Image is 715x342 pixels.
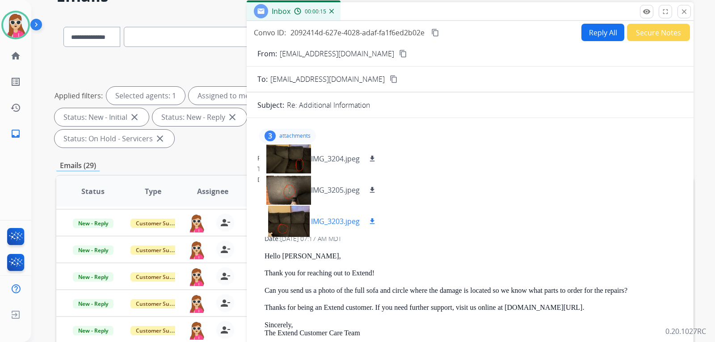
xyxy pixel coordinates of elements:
[10,102,21,113] mat-icon: history
[106,87,185,105] div: Selected agents: 1
[130,326,189,335] span: Customer Support
[129,112,140,122] mat-icon: close
[73,326,114,335] span: New - Reply
[265,287,683,295] p: Can you send us a photo of the full sofa and circle where the damage is located so we know what p...
[257,74,268,84] p: To:
[56,160,100,171] p: Emails (29)
[265,252,683,260] p: Hello [PERSON_NAME],
[368,155,376,163] mat-icon: download
[220,298,231,308] mat-icon: person_remove
[311,153,360,164] p: IMG_3204.jpeg
[265,224,683,232] div: To:
[55,90,103,101] p: Applied filters:
[73,299,114,308] span: New - Reply
[279,132,311,139] p: attachments
[188,294,206,313] img: agent-avatar
[265,321,683,338] p: Sincerely, The Extend Customer Care Team
[257,154,683,163] div: From:
[581,24,624,41] button: Reply All
[661,8,669,16] mat-icon: fullscreen
[188,267,206,286] img: agent-avatar
[130,219,189,228] span: Customer Support
[311,185,360,195] p: IMG_3205.jpeg
[81,186,105,197] span: Status
[220,271,231,282] mat-icon: person_remove
[368,217,376,225] mat-icon: download
[130,245,189,255] span: Customer Support
[665,326,706,337] p: 0.20.1027RC
[280,234,341,243] span: [DATE] 07:17 AM MDT
[130,299,189,308] span: Customer Support
[188,241,206,259] img: agent-avatar
[55,108,149,126] div: Status: New - Initial
[55,130,174,148] div: Status: On Hold - Servicers
[272,6,290,16] span: Inbox
[257,175,683,184] div: Date:
[287,100,370,110] p: Re: Additional Information
[305,8,326,15] span: 00:00:15
[155,133,165,144] mat-icon: close
[188,214,206,232] img: agent-avatar
[643,8,651,16] mat-icon: remove_red_eye
[73,245,114,255] span: New - Reply
[265,131,276,141] div: 3
[220,325,231,335] mat-icon: person_remove
[220,217,231,228] mat-icon: person_remove
[627,24,690,41] button: Secure Notes
[399,50,407,58] mat-icon: content_copy
[254,27,286,38] p: Convo ID:
[257,100,284,110] p: Subject:
[265,234,683,243] div: Date:
[257,48,277,59] p: From:
[280,48,394,59] p: [EMAIL_ADDRESS][DOMAIN_NAME]
[152,108,247,126] div: Status: New - Reply
[189,87,258,105] div: Assigned to me
[680,8,688,16] mat-icon: close
[197,186,228,197] span: Assignee
[270,74,385,84] span: [EMAIL_ADDRESS][DOMAIN_NAME]
[265,269,683,277] p: Thank you for reaching out to Extend!
[10,128,21,139] mat-icon: inbox
[368,186,376,194] mat-icon: download
[290,28,425,38] span: 2092414d-627e-4028-adaf-fa1f6ed2b02e
[265,213,683,222] div: From:
[10,76,21,87] mat-icon: list_alt
[257,165,683,173] div: To:
[130,272,189,282] span: Customer Support
[10,51,21,61] mat-icon: home
[265,304,683,312] p: Thanks for being an Extend customer. If you need further support, visit us online at [DOMAIN_NAME...
[145,186,161,197] span: Type
[431,29,439,37] mat-icon: content_copy
[311,216,360,227] p: IMG_3203.jpeg
[188,321,206,340] img: agent-avatar
[390,75,398,83] mat-icon: content_copy
[73,272,114,282] span: New - Reply
[220,244,231,255] mat-icon: person_remove
[73,219,114,228] span: New - Reply
[3,13,28,38] img: avatar
[227,112,238,122] mat-icon: close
